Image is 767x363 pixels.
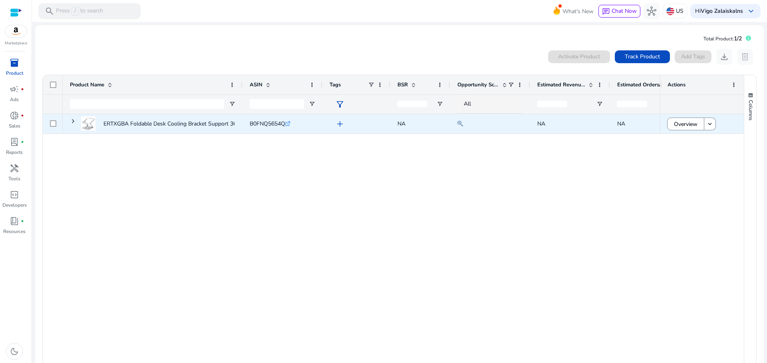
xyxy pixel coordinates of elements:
span: What's New [562,4,594,18]
p: Marketplace [5,40,27,46]
span: ASIN [250,81,262,88]
span: fiber_manual_record [21,88,24,91]
span: Track Product [625,52,660,61]
span: NA [617,120,625,128]
p: ERTXGBA Foldable Desk Cooling Bracket Support 360 Rotating Laptop... [103,116,285,132]
span: search [45,6,54,16]
span: Chat Now [612,7,637,15]
span: download [719,52,729,62]
span: Tags [330,81,341,88]
p: Press to search [56,7,103,16]
span: Actions [668,81,686,88]
span: add [335,119,345,129]
input: Product Name Filter Input [70,99,224,109]
p: Sales [9,122,20,130]
button: Overview [667,118,704,130]
span: keyboard_arrow_down [746,6,756,16]
p: Tools [8,175,20,182]
button: Open Filter Menu [596,101,603,107]
p: Resources [3,228,26,235]
span: Total Product: [703,36,734,42]
button: hub [644,3,660,19]
span: Product Name [70,81,104,88]
img: amazon.svg [5,25,27,37]
img: 51ZgeM0TgQL.jpg [81,116,95,131]
span: hub [647,6,656,16]
button: download [716,49,732,65]
span: Columns [747,100,754,120]
span: fiber_manual_record [21,219,24,223]
span: / [72,7,79,16]
span: Opportunity Score [457,81,499,88]
button: Open Filter Menu [229,101,235,107]
span: fiber_manual_record [21,114,24,117]
span: inventory_2 [10,58,19,68]
span: Estimated Revenue/Day [537,81,585,88]
button: Open Filter Menu [309,101,315,107]
span: lab_profile [10,137,19,147]
span: book_4 [10,216,19,226]
span: dark_mode [10,347,19,356]
span: All [464,100,471,108]
p: US [676,4,684,18]
span: code_blocks [10,190,19,199]
button: Track Product [615,50,670,63]
span: NA [397,120,405,128]
p: Reports [6,149,23,156]
input: ASIN Filter Input [250,99,304,109]
span: chat [602,8,610,16]
p: Ads [10,96,19,103]
mat-icon: keyboard_arrow_down [706,120,713,128]
span: campaign [10,84,19,94]
p: Developers [2,201,27,209]
span: Estimated Orders/Day [617,81,665,88]
button: chatChat Now [598,5,640,18]
span: B0FNQ5654Q [250,120,285,128]
span: donut_small [10,111,19,120]
span: filter_alt [335,100,345,109]
img: us.svg [666,7,674,15]
span: Overview [674,116,697,132]
b: Vigo Zalaiskalns [701,7,743,15]
p: Product [6,70,23,77]
span: fiber_manual_record [21,140,24,144]
span: BSR [397,81,408,88]
span: 1/2 [734,35,742,42]
button: Open Filter Menu [437,101,443,107]
span: handyman [10,164,19,173]
p: Hi [695,8,743,14]
span: NA [537,120,545,128]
